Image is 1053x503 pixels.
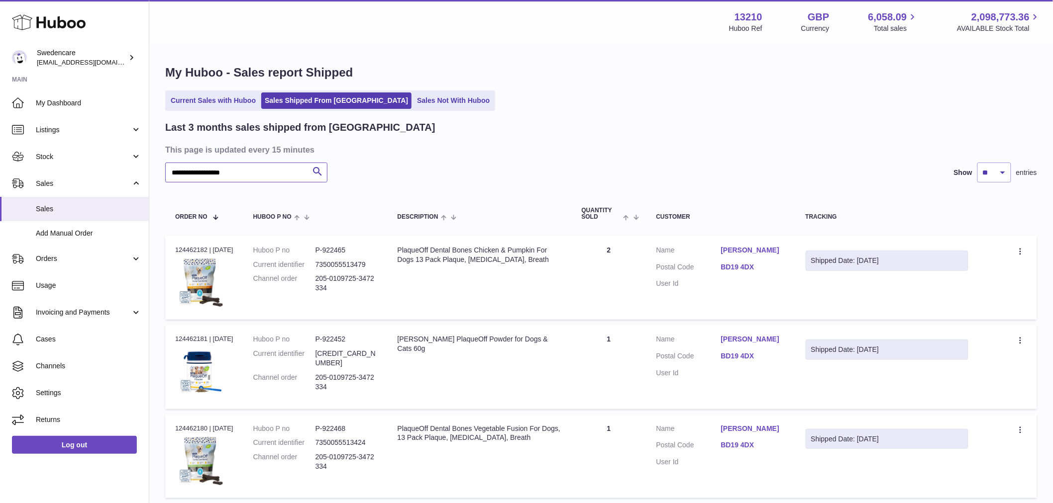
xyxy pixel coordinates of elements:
[316,260,378,269] dd: 7350055513479
[721,262,786,272] a: BD19 4DX
[36,388,141,398] span: Settings
[316,335,378,344] dd: P-922452
[1016,168,1037,177] span: entries
[721,335,786,344] a: [PERSON_NAME]
[36,281,141,290] span: Usage
[957,10,1041,33] a: 2,098,773.36 AVAILABLE Stock Total
[253,452,316,471] dt: Channel order
[253,373,316,392] dt: Channel order
[253,424,316,433] dt: Huboo P no
[868,10,919,33] a: 6,058.09 Total sales
[165,144,1035,155] h3: This page is updated every 15 minutes
[316,373,378,392] dd: 205-0109725-3472334
[37,48,126,67] div: Swedencare
[36,335,141,344] span: Cases
[721,424,786,433] a: [PERSON_NAME]
[175,347,225,397] img: $_57.JPG
[656,335,721,346] dt: Name
[656,440,721,452] dt: Postal Code
[316,424,378,433] dd: P-922468
[572,414,646,498] td: 1
[36,125,131,135] span: Listings
[175,436,225,486] img: $_57.JPG
[175,257,225,307] img: $_57.JPG
[253,274,316,293] dt: Channel order
[656,279,721,288] dt: User Id
[36,308,131,317] span: Invoicing and Payments
[957,24,1041,33] span: AVAILABLE Stock Total
[729,24,762,33] div: Huboo Ref
[36,204,141,214] span: Sales
[36,98,141,108] span: My Dashboard
[175,246,233,254] div: 124462182 | [DATE]
[656,351,721,363] dt: Postal Code
[656,214,786,220] div: Customer
[36,361,141,371] span: Channels
[175,214,208,220] span: Order No
[874,24,918,33] span: Total sales
[36,229,141,238] span: Add Manual Order
[656,368,721,378] dt: User Id
[721,246,786,255] a: [PERSON_NAME]
[398,246,562,264] div: PlaqueOff Dental Bones Chicken & Pumpkin For Dogs 13 Pack Plaque, [MEDICAL_DATA], Breath
[811,434,963,444] div: Shipped Date: [DATE]
[721,440,786,450] a: BD19 4DX
[253,214,292,220] span: Huboo P no
[414,92,493,109] a: Sales Not With Huboo
[316,438,378,447] dd: 7350055513424
[316,452,378,471] dd: 205-0109725-3472334
[582,207,621,220] span: Quantity Sold
[572,325,646,409] td: 1
[801,24,830,33] div: Currency
[398,214,438,220] span: Description
[656,246,721,257] dt: Name
[735,10,762,24] strong: 13210
[37,58,146,66] span: [EMAIL_ADDRESS][DOMAIN_NAME]
[572,236,646,320] td: 2
[253,246,316,255] dt: Huboo P no
[12,50,27,65] img: internalAdmin-13210@internal.huboo.com
[253,260,316,269] dt: Current identifier
[316,274,378,293] dd: 205-0109725-3472334
[316,349,378,368] dd: [CREDIT_CARD_NUMBER]
[808,10,829,24] strong: GBP
[253,335,316,344] dt: Huboo P no
[36,152,131,162] span: Stock
[868,10,907,24] span: 6,058.09
[253,438,316,447] dt: Current identifier
[36,415,141,424] span: Returns
[806,214,968,220] div: Tracking
[36,179,131,188] span: Sales
[721,351,786,361] a: BD19 4DX
[656,457,721,467] dt: User Id
[954,168,972,177] label: Show
[175,335,233,343] div: 124462181 | [DATE]
[175,424,233,433] div: 124462180 | [DATE]
[12,436,137,454] a: Log out
[398,424,562,443] div: PlaqueOff Dental Bones Vegetable Fusion For Dogs, 13 Pack Plaque, [MEDICAL_DATA], Breath
[165,121,435,134] h2: Last 3 months sales shipped from [GEOGRAPHIC_DATA]
[656,262,721,274] dt: Postal Code
[398,335,562,353] div: [PERSON_NAME] PlaqueOff Powder for Dogs & Cats 60g
[261,92,412,109] a: Sales Shipped From [GEOGRAPHIC_DATA]
[167,92,259,109] a: Current Sales with Huboo
[316,246,378,255] dd: P-922465
[656,424,721,436] dt: Name
[811,345,963,354] div: Shipped Date: [DATE]
[36,254,131,263] span: Orders
[971,10,1030,24] span: 2,098,773.36
[253,349,316,368] dt: Current identifier
[811,256,963,265] div: Shipped Date: [DATE]
[165,65,1037,81] h1: My Huboo - Sales report Shipped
